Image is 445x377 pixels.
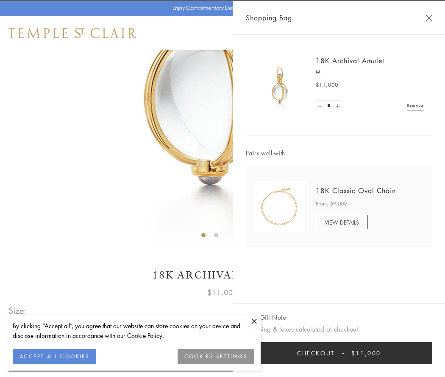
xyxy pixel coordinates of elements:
[246,312,286,323] button: Add Gift Note
[246,324,432,335] p: Shipping & taxes calculated at checkout
[426,15,432,21] button: Close Shopping Bag
[13,349,96,364] button: ACCEPT ALL COOKIES
[246,148,432,158] span: Pairs well with
[8,268,437,283] h1: 18K Archival Amulet
[297,349,335,358] span: Checkout
[8,304,27,318] span: Size:
[316,186,396,195] a: 18K Classic Oval Chain
[254,181,305,232] img: N88865-OV18
[351,349,381,358] span: $11,000
[316,68,424,76] p: M
[316,56,384,65] a: 18K Archival Amulet
[172,4,269,12] p: Enjoy Complimentary Delivery & Returns
[178,349,254,364] button: COOKIES SETTINGS
[254,59,305,110] img: 18K Archival Amulet
[316,215,368,229] a: VIEW DETAILS
[246,12,292,23] span: Shopping Bag
[207,287,238,298] span: $11,000
[316,81,338,89] span: $11,000
[407,101,424,110] a: Remove
[325,218,359,226] span: VIEW DETAILS
[8,28,136,38] img: Temple St. Clair
[316,200,347,208] span: From: $9,000
[316,101,325,111] a: Set quantity to 0
[246,342,432,364] button: Checkout $11,000
[13,321,254,340] div: By clicking “Accept all”, you agree that our website can store cookies on your device and disclos...
[333,101,342,111] a: Set quantity to 2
